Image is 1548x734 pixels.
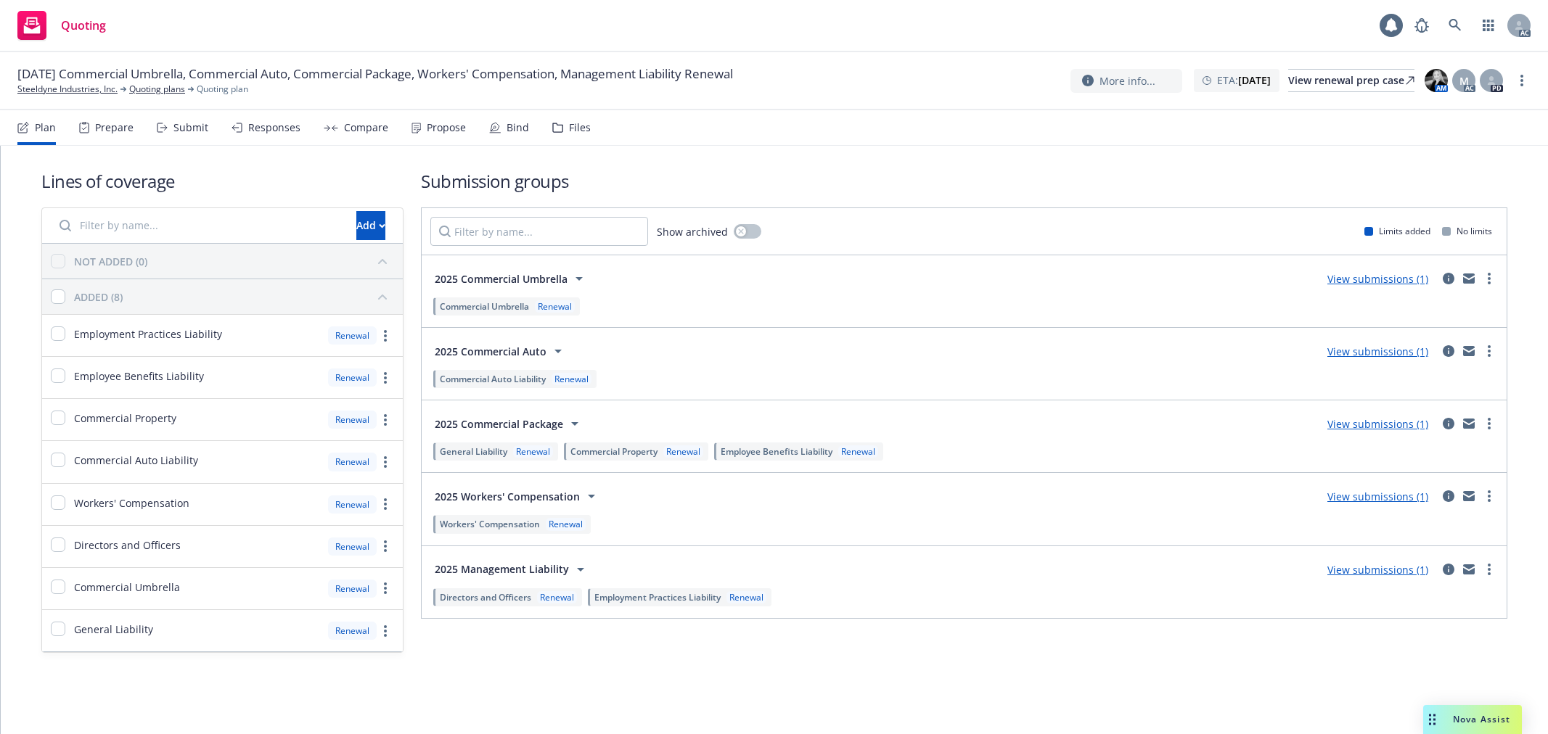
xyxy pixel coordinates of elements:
[1423,705,1522,734] button: Nova Assist
[74,289,123,305] div: ADDED (8)
[356,211,385,240] button: Add
[440,518,540,530] span: Workers' Compensation
[1327,345,1428,358] a: View submissions (1)
[1460,487,1478,505] a: mail
[173,122,208,133] div: Submit
[74,285,394,308] button: ADDED (8)
[129,83,185,96] a: Quoting plans
[328,326,377,345] div: Renewal
[1407,11,1436,40] a: Report a Bug
[1460,415,1478,432] a: mail
[248,122,300,133] div: Responses
[1442,225,1492,237] div: No limits
[657,224,728,239] span: Show archived
[377,369,394,387] a: more
[594,591,721,603] span: Employment Practices Liability
[430,409,588,438] button: 2025 Commercial Package
[95,122,134,133] div: Prepare
[377,622,394,640] a: more
[1440,415,1457,432] a: circleInformation
[1327,417,1428,431] a: View submissions (1)
[537,591,577,603] div: Renewal
[377,327,394,345] a: more
[440,373,546,385] span: Commercial Auto Liability
[1288,69,1414,92] a: View renewal prep case
[51,211,348,240] input: Filter by name...
[74,622,153,637] span: General Liability
[328,622,377,640] div: Renewal
[440,300,529,313] span: Commercial Umbrella
[328,580,377,598] div: Renewal
[74,368,204,384] span: Employee Benefits Liability
[377,580,394,597] a: more
[440,445,507,458] span: General Liability
[430,337,571,366] button: 2025 Commercial Auto
[546,518,586,530] div: Renewal
[440,591,531,603] span: Directors and Officers
[1441,11,1470,40] a: Search
[1459,73,1469,88] span: M
[61,20,106,31] span: Quoting
[435,271,568,286] span: 2025 Commercial Umbrella
[1070,69,1182,93] button: More info...
[12,5,112,46] a: Quoting
[328,495,377,514] div: Renewal
[1327,563,1428,577] a: View submissions (1)
[1364,225,1430,237] div: Limits added
[74,326,222,342] span: Employment Practices Liability
[328,368,377,387] div: Renewal
[74,254,147,269] div: NOT ADDED (0)
[328,453,377,471] div: Renewal
[1327,272,1428,286] a: View submissions (1)
[1481,415,1498,432] a: more
[17,65,733,83] span: [DATE] Commercial Umbrella, Commercial Auto, Commercial Package, Workers' Compensation, Managemen...
[1453,713,1510,725] span: Nova Assist
[435,416,563,432] span: 2025 Commercial Package
[377,537,394,555] a: more
[838,445,878,458] div: Renewal
[74,537,181,553] span: Directors and Officers
[328,537,377,556] div: Renewal
[1460,270,1478,287] a: mail
[74,495,189,511] span: Workers' Compensation
[1423,705,1441,734] div: Drag to move
[377,495,394,513] a: more
[435,561,569,577] span: 2025 Management Liability
[435,489,580,504] span: 2025 Workers' Compensation
[430,264,592,293] button: 2025 Commercial Umbrella
[552,373,591,385] div: Renewal
[74,411,176,426] span: Commercial Property
[1099,73,1155,88] span: More info...
[1481,561,1498,578] a: more
[74,453,198,468] span: Commercial Auto Liability
[356,212,385,239] div: Add
[74,250,394,273] button: NOT ADDED (0)
[1440,561,1457,578] a: circleInformation
[430,555,594,584] button: 2025 Management Liability
[1440,342,1457,360] a: circleInformation
[1238,73,1271,87] strong: [DATE]
[41,169,404,193] h1: Lines of coverage
[1425,69,1448,92] img: photo
[1460,561,1478,578] a: mail
[197,83,248,96] span: Quoting plan
[1440,487,1457,505] a: circleInformation
[377,411,394,429] a: more
[570,445,658,458] span: Commercial Property
[35,122,56,133] div: Plan
[17,83,118,96] a: Steeldyne Industries, Inc.
[721,445,832,458] span: Employee Benefits Liability
[507,122,529,133] div: Bind
[1288,70,1414,91] div: View renewal prep case
[427,122,466,133] div: Propose
[513,445,553,458] div: Renewal
[377,453,394,471] a: more
[1481,487,1498,505] a: more
[1460,342,1478,360] a: mail
[328,411,377,429] div: Renewal
[430,217,648,246] input: Filter by name...
[1440,270,1457,287] a: circleInformation
[74,580,180,595] span: Commercial Umbrella
[1474,11,1503,40] a: Switch app
[430,482,605,511] button: 2025 Workers' Compensation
